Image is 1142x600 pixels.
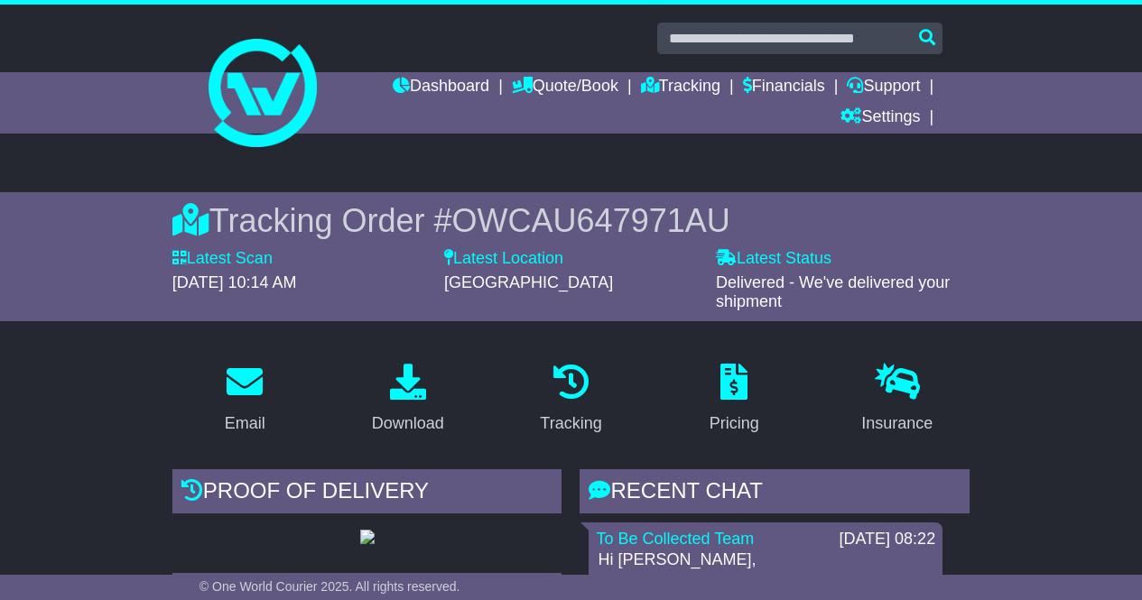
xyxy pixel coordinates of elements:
[710,411,759,436] div: Pricing
[512,72,618,103] a: Quote/Book
[360,530,375,544] img: GetPodImage
[172,201,970,240] div: Tracking Order #
[372,411,444,436] div: Download
[528,357,613,442] a: Tracking
[452,202,730,239] span: OWCAU647971AU
[698,357,771,442] a: Pricing
[444,273,613,291] span: [GEOGRAPHIC_DATA]
[444,249,563,269] label: Latest Location
[840,103,920,134] a: Settings
[213,357,277,442] a: Email
[360,357,456,442] a: Download
[861,411,933,436] div: Insurance
[225,411,265,436] div: Email
[540,411,601,436] div: Tracking
[172,273,297,291] span: [DATE] 10:14 AM
[641,72,720,103] a: Tracking
[716,249,831,269] label: Latest Status
[743,72,825,103] a: Financials
[850,357,944,442] a: Insurance
[172,469,562,518] div: Proof of Delivery
[596,530,754,548] a: To Be Collected Team
[172,249,273,269] label: Latest Scan
[598,550,933,570] p: Hi [PERSON_NAME],
[393,72,489,103] a: Dashboard
[839,530,935,549] div: [DATE] 08:22
[200,579,460,594] span: © One World Courier 2025. All rights reserved.
[847,72,920,103] a: Support
[580,469,970,518] div: RECENT CHAT
[716,273,950,311] span: Delivered - We've delivered your shipment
